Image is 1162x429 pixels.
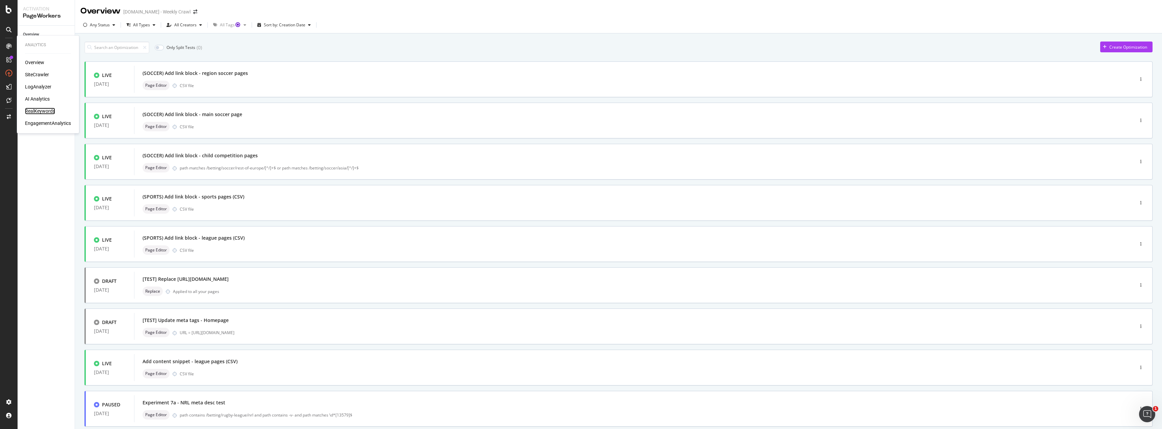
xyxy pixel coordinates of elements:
span: Page Editor [145,83,167,87]
span: Page Editor [145,125,167,129]
div: Activation [23,5,69,12]
div: neutral label [143,81,170,90]
div: [DATE] [94,411,126,416]
div: Overview [80,5,121,17]
div: LIVE [102,154,112,161]
div: CSV file [180,371,194,377]
a: Overview [23,31,70,38]
div: DRAFT [102,319,117,326]
div: URL = [URL][DOMAIN_NAME] [180,330,1105,336]
div: (SOCCER) Add link block - main soccer page [143,111,242,118]
div: CSV file [180,247,194,253]
div: Analytics [25,42,71,48]
div: arrow-right-arrow-left [193,9,197,14]
a: EngagementAnalytics [25,120,71,127]
div: CSV file [180,206,194,212]
div: [DATE] [94,287,126,293]
a: SiteCrawler [25,71,49,78]
div: [DATE] [94,81,126,87]
div: neutral label [143,163,170,172]
span: Page Editor [145,248,167,252]
iframe: Intercom live chat [1139,406,1155,422]
div: LIVE [102,195,112,202]
button: Create Optimization [1100,42,1153,52]
div: Tooltip anchor [235,22,241,28]
div: [DATE] [94,123,126,128]
div: [DATE] [94,205,126,210]
div: ( 0 ) [197,44,202,51]
span: 1 [1153,406,1158,411]
div: neutral label [143,245,170,255]
input: Search an Optimization [84,42,149,53]
div: Add content snippet - league pages (CSV) [143,358,237,365]
div: (SOCCER) Add link block - region soccer pages [143,70,248,77]
a: Overview [25,59,44,66]
div: path matches /betting/soccer/rest-of-europe/[^/]+$ or path matches /betting/soccer/asia/[^/]+$ [180,165,1105,171]
button: All Types [124,20,158,30]
span: Page Editor [145,330,167,334]
span: Page Editor [145,372,167,376]
div: path contains /betting/rugby-league/nrl and path contains -v- and path matches \d*[13579]$ [180,412,1105,418]
span: Page Editor [145,413,167,417]
div: neutral label [143,410,170,420]
div: Applied to all your pages [173,289,219,294]
div: [DOMAIN_NAME] - Weekly Crawl [123,8,191,15]
div: LIVE [102,72,112,79]
div: neutral label [143,369,170,378]
div: CSV file [180,124,194,130]
div: [TEST] Update meta tags - Homepage [143,317,229,324]
div: LIVE [102,237,112,243]
div: neutral label [143,122,170,131]
a: LogAnalyzer [25,83,51,90]
div: All Creators [174,23,197,27]
div: Overview [23,31,39,38]
div: (SOCCER) Add link block - child competition pages [143,152,258,159]
a: RealKeywords [25,108,55,114]
div: (SPORTS) Add link block - sports pages (CSV) [143,193,244,200]
button: Sort by: Creation Date [255,20,313,30]
div: neutral label [143,287,163,296]
span: Page Editor [145,166,167,170]
span: Replace [145,289,160,293]
div: Create Optimization [1109,44,1147,50]
div: DRAFT [102,278,117,285]
div: [DATE] [94,246,126,251]
button: All Creators [164,20,205,30]
div: PAUSED [102,401,120,408]
div: neutral label [143,328,170,337]
a: AI Analytics [25,96,50,102]
div: Experiment 7a - NRL meta desc test [143,399,225,406]
div: All Types [133,23,150,27]
div: PageWorkers [23,12,69,20]
div: (SPORTS) Add link block - league pages (CSV) [143,235,245,241]
div: neutral label [143,204,170,214]
div: [TEST] Replace [URL][DOMAIN_NAME] [143,276,229,283]
div: [DATE] [94,370,126,375]
div: CSV file [180,83,194,88]
div: [DATE] [94,328,126,334]
div: All Tags [220,23,241,27]
div: Only Split Tests [167,45,195,50]
span: Page Editor [145,207,167,211]
div: Any Status [90,23,110,27]
div: LIVE [102,113,112,120]
button: All TagsTooltip anchor [210,20,249,30]
div: LIVE [102,360,112,367]
button: Any Status [80,20,118,30]
div: Sort by: Creation Date [264,23,305,27]
div: [DATE] [94,164,126,169]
